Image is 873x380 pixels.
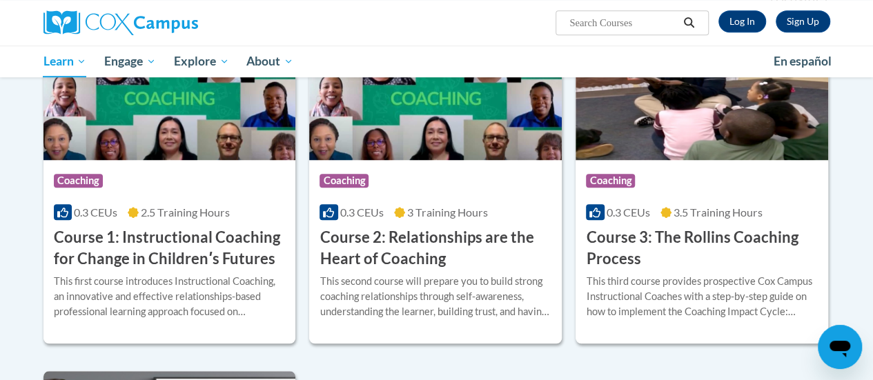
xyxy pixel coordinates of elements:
[320,174,369,188] span: Coaching
[765,47,841,76] a: En español
[586,174,635,188] span: Coaching
[43,10,198,35] img: Cox Campus
[320,227,551,270] h3: Course 2: Relationships are the Heart of Coaching
[43,53,86,70] span: Learn
[818,325,862,369] iframe: Button to launch messaging window
[607,206,650,219] span: 0.3 CEUs
[586,227,818,270] h3: Course 3: The Rollins Coaching Process
[718,10,766,32] a: Log In
[309,19,562,343] a: Course LogoCoaching0.3 CEUs3 Training Hours Course 2: Relationships are the Heart of CoachingThis...
[174,53,229,70] span: Explore
[43,10,292,35] a: Cox Campus
[54,274,286,319] div: This first course introduces Instructional Coaching, an innovative and effective relationships-ba...
[576,19,828,160] img: Course Logo
[320,274,551,319] div: This second course will prepare you to build strong coaching relationships through self-awareness...
[309,19,562,160] img: Course Logo
[246,53,293,70] span: About
[165,46,238,77] a: Explore
[576,19,828,343] a: Course LogoCoaching0.3 CEUs3.5 Training Hours Course 3: The Rollins Coaching ProcessThis third co...
[54,174,103,188] span: Coaching
[54,227,286,270] h3: Course 1: Instructional Coaching for Change in Childrenʹs Futures
[141,206,230,219] span: 2.5 Training Hours
[678,14,699,31] button: Search
[674,206,763,219] span: 3.5 Training Hours
[237,46,302,77] a: About
[35,46,96,77] a: Learn
[43,19,296,160] img: Course Logo
[776,10,830,32] a: Register
[407,206,488,219] span: 3 Training Hours
[74,206,117,219] span: 0.3 CEUs
[104,53,156,70] span: Engage
[33,46,841,77] div: Main menu
[774,54,832,68] span: En español
[43,19,296,343] a: Course LogoCoaching0.3 CEUs2.5 Training Hours Course 1: Instructional Coaching for Change in Chil...
[340,206,384,219] span: 0.3 CEUs
[568,14,678,31] input: Search Courses
[95,46,165,77] a: Engage
[586,274,818,319] div: This third course provides prospective Cox Campus Instructional Coaches with a step-by-step guide...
